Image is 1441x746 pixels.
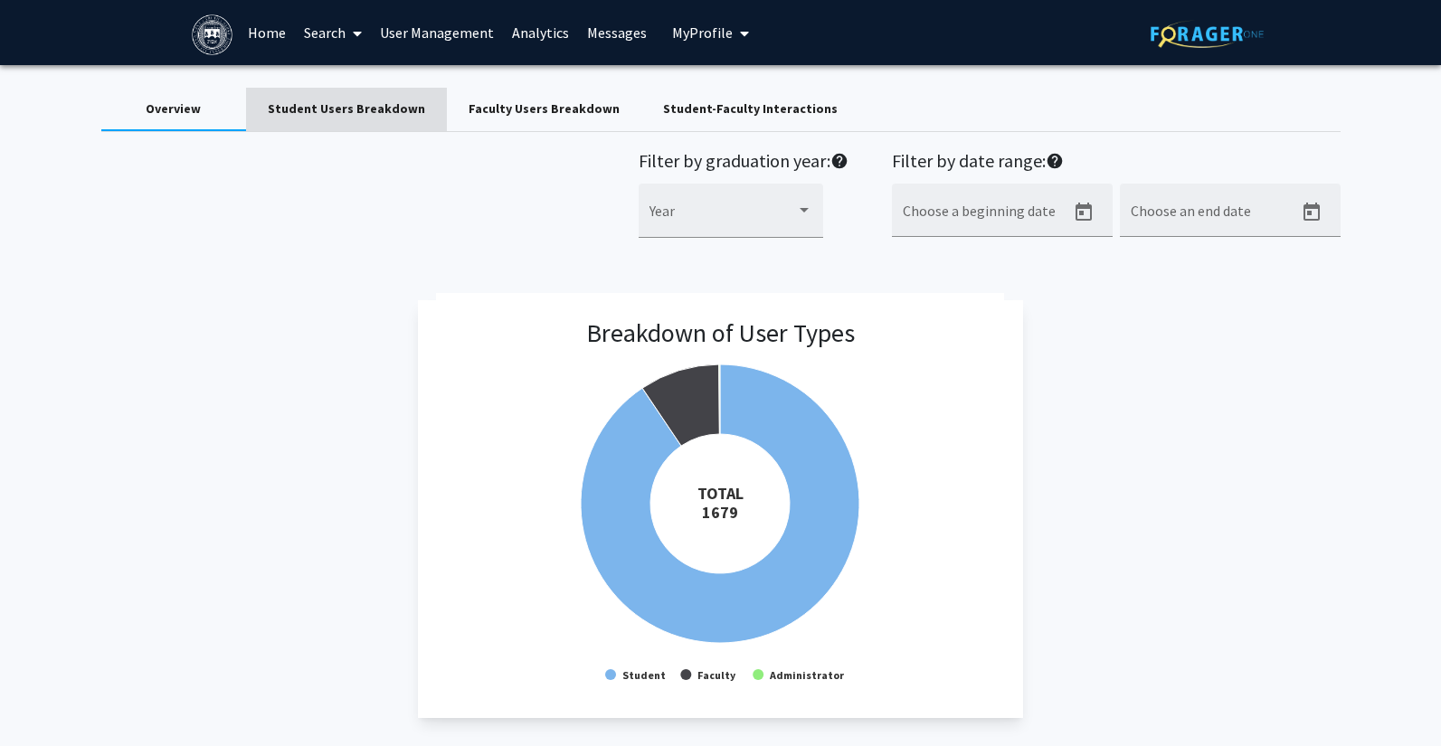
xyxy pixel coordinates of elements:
[192,14,232,55] img: Brandeis University Logo
[14,665,77,732] iframe: Chat
[697,483,744,523] tspan: TOTAL 1679
[586,318,855,349] h3: Breakdown of User Types
[697,668,736,682] text: Faculty
[1294,194,1330,231] button: Open calendar
[1046,150,1064,172] mat-icon: help
[1151,20,1264,48] img: ForagerOne Logo
[239,1,295,64] a: Home
[295,1,371,64] a: Search
[622,668,666,682] text: Student
[830,150,848,172] mat-icon: help
[1066,194,1102,231] button: Open calendar
[371,1,503,64] a: User Management
[672,24,733,42] span: My Profile
[503,1,578,64] a: Analytics
[769,668,845,682] text: Administrator
[146,99,201,118] div: Overview
[469,99,620,118] div: Faculty Users Breakdown
[663,99,838,118] div: Student-Faculty Interactions
[639,150,848,176] h2: Filter by graduation year:
[892,150,1341,176] h2: Filter by date range:
[268,99,425,118] div: Student Users Breakdown
[578,1,656,64] a: Messages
